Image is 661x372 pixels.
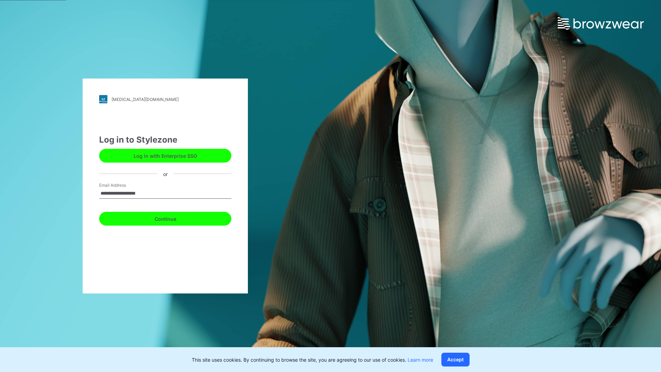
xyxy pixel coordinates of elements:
[112,97,179,102] div: [MEDICAL_DATA][DOMAIN_NAME]
[99,212,231,226] button: Continue
[99,182,147,188] label: Email Address
[99,95,231,103] a: [MEDICAL_DATA][DOMAIN_NAME]
[158,170,173,177] div: or
[192,356,433,363] p: This site uses cookies. By continuing to browse the site, you are agreeing to our use of cookies.
[99,95,107,103] img: stylezone-logo.562084cfcfab977791bfbf7441f1a819.svg
[99,134,231,146] div: Log in to Stylezone
[558,17,644,30] img: browzwear-logo.e42bd6dac1945053ebaf764b6aa21510.svg
[408,357,433,363] a: Learn more
[441,353,470,366] button: Accept
[99,149,231,163] button: Log in with Enterprise SSO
